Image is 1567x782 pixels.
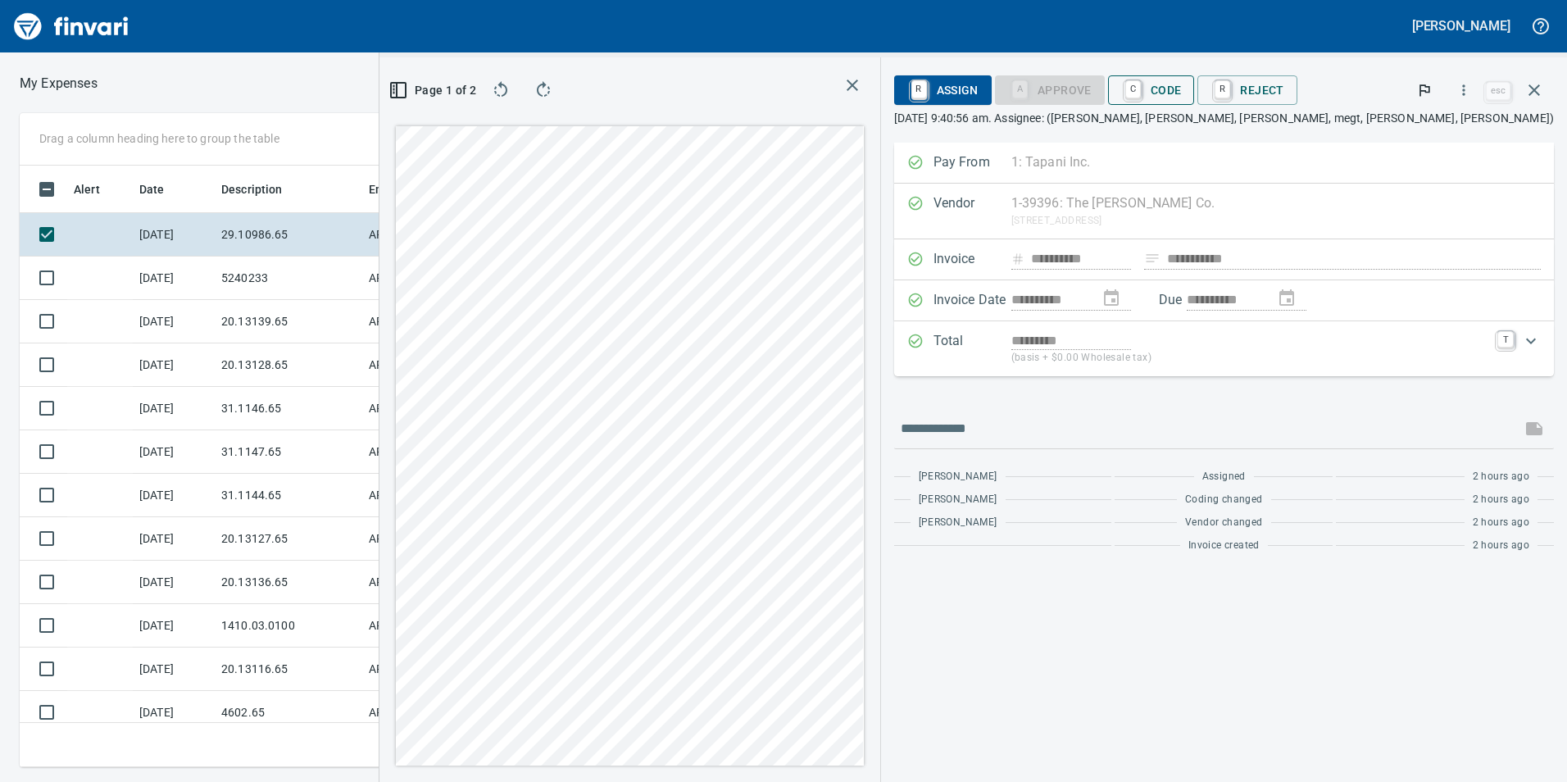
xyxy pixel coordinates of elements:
button: CCode [1108,75,1195,105]
td: AP Invoices [362,430,485,474]
p: My Expenses [20,74,98,93]
span: Employee [369,180,443,199]
td: [DATE] [133,430,215,474]
td: 20.13116.65 [215,648,362,691]
td: 20.13139.65 [215,300,362,343]
nav: breadcrumb [20,74,98,93]
td: AP Invoices [362,343,485,387]
td: [DATE] [133,517,215,561]
td: [DATE] [133,474,215,517]
td: [DATE] [133,561,215,604]
td: [DATE] [133,213,215,257]
span: [PERSON_NAME] [919,492,997,508]
td: 31.1147.65 [215,430,362,474]
span: Coding changed [1185,492,1263,508]
td: AP Invoices [362,474,485,517]
span: Assigned [1202,469,1246,485]
a: R [1215,80,1230,98]
td: AP Invoices [362,517,485,561]
button: More [1446,72,1482,108]
span: [PERSON_NAME] [919,469,997,485]
td: [DATE] [133,257,215,300]
span: Reject [1210,76,1283,104]
td: 31.1146.65 [215,387,362,430]
td: 29.10986.65 [215,213,362,257]
td: 4602.65 [215,691,362,734]
td: AP Invoices [362,648,485,691]
span: Description [221,180,283,199]
td: [DATE] [133,648,215,691]
a: R [911,80,927,98]
td: AP Invoices [362,561,485,604]
td: AP Invoices [362,604,485,648]
span: 2 hours ago [1473,538,1529,554]
span: Assign [907,76,979,104]
p: [DATE] 9:40:56 am. Assignee: ([PERSON_NAME], [PERSON_NAME], [PERSON_NAME], megt, [PERSON_NAME], [... [894,110,1555,126]
button: Page 1 of 2 [393,75,475,105]
button: RReject [1197,75,1297,105]
td: [DATE] [133,300,215,343]
a: C [1125,80,1141,98]
p: Drag a column heading here to group the table [39,130,279,147]
span: Page 1 of 2 [399,80,468,101]
td: 31.1144.65 [215,474,362,517]
p: (basis + $0.00 Wholesale tax) [1011,350,1488,366]
td: [DATE] [133,604,215,648]
span: Date [139,180,186,199]
td: AP Invoices [362,300,485,343]
td: 20.13136.65 [215,561,362,604]
td: AP Invoices [362,213,485,257]
td: AP Invoices [362,387,485,430]
p: Total [933,331,1011,366]
span: Description [221,180,304,199]
span: Vendor changed [1185,515,1263,531]
img: Finvari [10,7,133,46]
span: 2 hours ago [1473,492,1529,508]
td: 1410.03.0100 [215,604,362,648]
span: Date [139,180,165,199]
td: [DATE] [133,343,215,387]
a: esc [1486,82,1510,100]
td: 20.13128.65 [215,343,362,387]
span: Invoice created [1188,538,1260,554]
span: [PERSON_NAME] [919,515,997,531]
div: Coding Required [995,82,1105,96]
span: 2 hours ago [1473,469,1529,485]
button: [PERSON_NAME] [1408,13,1515,39]
span: Alert [74,180,100,199]
a: T [1497,331,1514,348]
button: Flag [1406,72,1442,108]
h5: [PERSON_NAME] [1412,17,1510,34]
td: 20.13127.65 [215,517,362,561]
span: Alert [74,180,121,199]
div: Expand [894,321,1555,376]
td: 5240233 [215,257,362,300]
span: 2 hours ago [1473,515,1529,531]
td: [DATE] [133,691,215,734]
span: Employee [369,180,421,199]
span: Close invoice [1482,70,1554,110]
td: AP Invoices [362,691,485,734]
td: AP Invoices [362,257,485,300]
button: RAssign [894,75,992,105]
td: [DATE] [133,387,215,430]
span: Code [1121,76,1182,104]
